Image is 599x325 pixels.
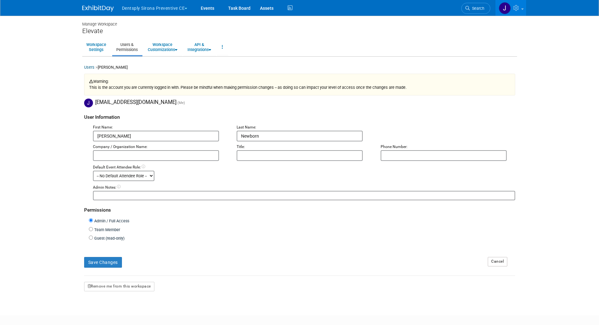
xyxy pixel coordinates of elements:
label: Admin / Full Access [93,218,129,224]
div: Default Event Attendee Role: [93,165,515,170]
div: Company / Organization Name: [93,144,228,150]
label: Team Member [93,227,120,233]
div: Title: [237,144,371,150]
div: Elevate [82,27,517,35]
span: [EMAIL_ADDRESS][DOMAIN_NAME] [95,100,176,105]
a: WorkspaceCustomizations [144,39,181,55]
label: Guest (read-only) [93,236,124,242]
img: Justin Newborn [499,2,511,14]
button: Remove me from this workspace [84,282,154,291]
div: First Name: [93,125,228,130]
span: > [95,65,98,70]
a: Users &Permissions [112,39,142,55]
span: (Me) [177,101,185,105]
a: Search [461,3,490,14]
div: User Information [84,107,515,124]
div: Phone Number: [381,144,515,150]
img: ExhibitDay [82,5,114,12]
div: Warning: This is the account you are currently logged in with. Please be mindful when making perm... [84,74,515,96]
span: Search [470,6,484,11]
div: Permissions [84,200,515,217]
div: Manage Workspace [82,16,517,27]
div: [PERSON_NAME] [84,65,515,74]
button: Save Changes [84,257,122,268]
img: Justin Newborn [84,99,93,107]
div: Admin Notes: [93,185,515,191]
a: Cancel [488,257,507,266]
div: Last Name: [237,125,371,130]
a: WorkspaceSettings [82,39,110,55]
a: Users [84,65,95,70]
a: API &Integrations [183,39,215,55]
